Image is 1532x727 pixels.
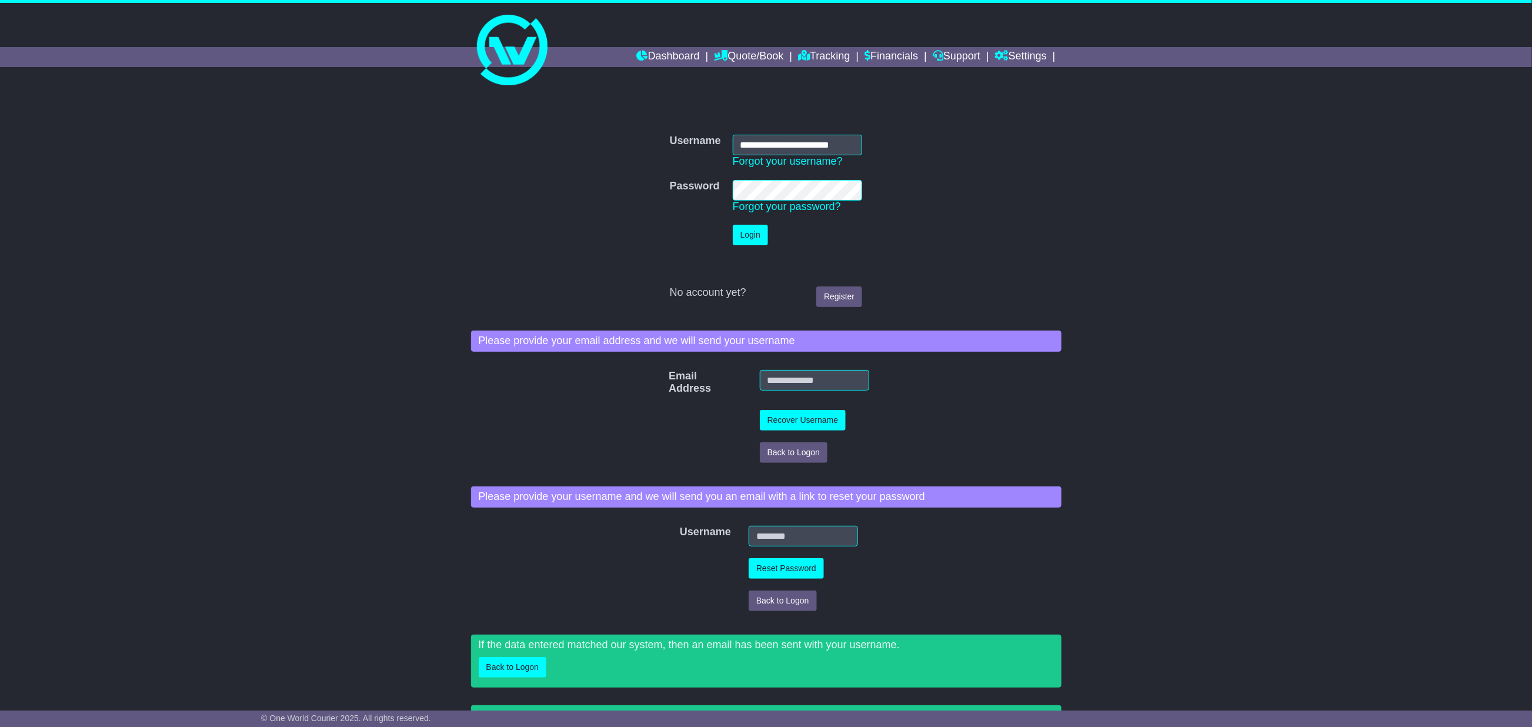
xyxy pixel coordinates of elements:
label: Password [670,180,720,193]
a: Dashboard [637,47,700,67]
div: Please provide your username and we will send you an email with a link to reset your password [471,486,1062,508]
button: Reset Password [749,558,824,579]
div: Please provide your email address and we will send your username [471,331,1062,352]
div: No account yet? [670,286,863,299]
a: Forgot your password? [733,201,841,212]
button: Login [733,225,768,245]
a: Register [816,286,862,307]
a: Financials [865,47,918,67]
a: Settings [995,47,1047,67]
button: Back to Logon [479,657,547,678]
label: Email Address [663,370,684,395]
span: © One World Courier 2025. All rights reserved. [261,713,431,723]
a: Support [933,47,980,67]
label: Username [674,526,690,539]
button: Back to Logon [760,442,828,463]
button: Recover Username [760,410,846,431]
a: Tracking [798,47,850,67]
a: Forgot your username? [733,155,843,167]
label: Username [670,135,721,148]
p: If the data entered matched our system, then an email has been sent with your username. [479,639,1054,652]
p: Reset password instructions have been sent to your email address. [479,709,1054,722]
button: Back to Logon [749,591,817,611]
a: Quote/Book [714,47,783,67]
